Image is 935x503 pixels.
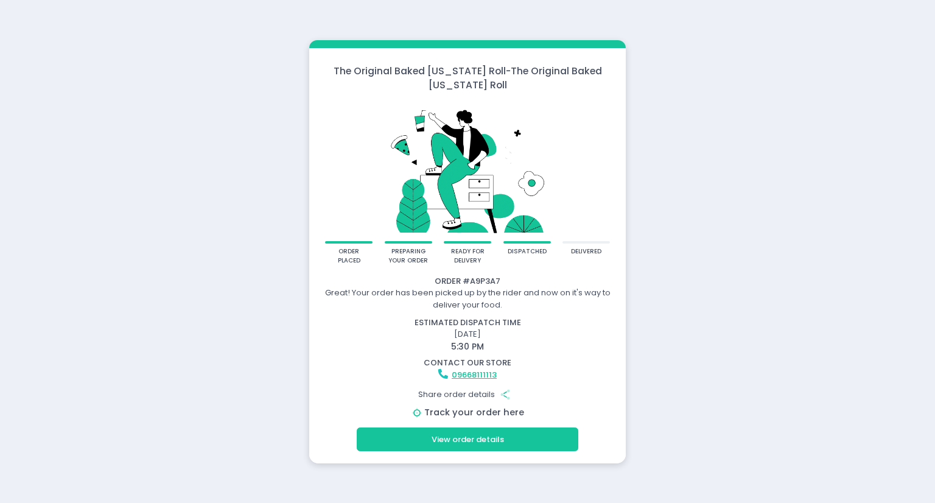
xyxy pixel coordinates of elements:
span: 5:30 PM [451,340,484,353]
div: delivered [571,247,601,256]
a: Track your order here [424,406,524,418]
div: estimated dispatch time [311,317,624,329]
div: Great! Your order has been picked up by the rider and now on it's way to deliver your food. [311,287,624,311]
div: ready for delivery [448,247,488,265]
div: dispatched [508,247,547,256]
div: Share order details [311,383,624,406]
div: preparing your order [388,247,428,265]
div: contact our store [311,357,624,369]
a: 09668111113 [452,369,497,381]
div: Order # A9P3A7 [311,275,624,287]
img: talkie [325,100,610,241]
div: The Original Baked [US_STATE] Roll - The Original Baked [US_STATE] Roll [309,64,626,93]
div: [DATE] [304,317,632,353]
div: order placed [329,247,369,265]
button: View order details [357,427,578,451]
